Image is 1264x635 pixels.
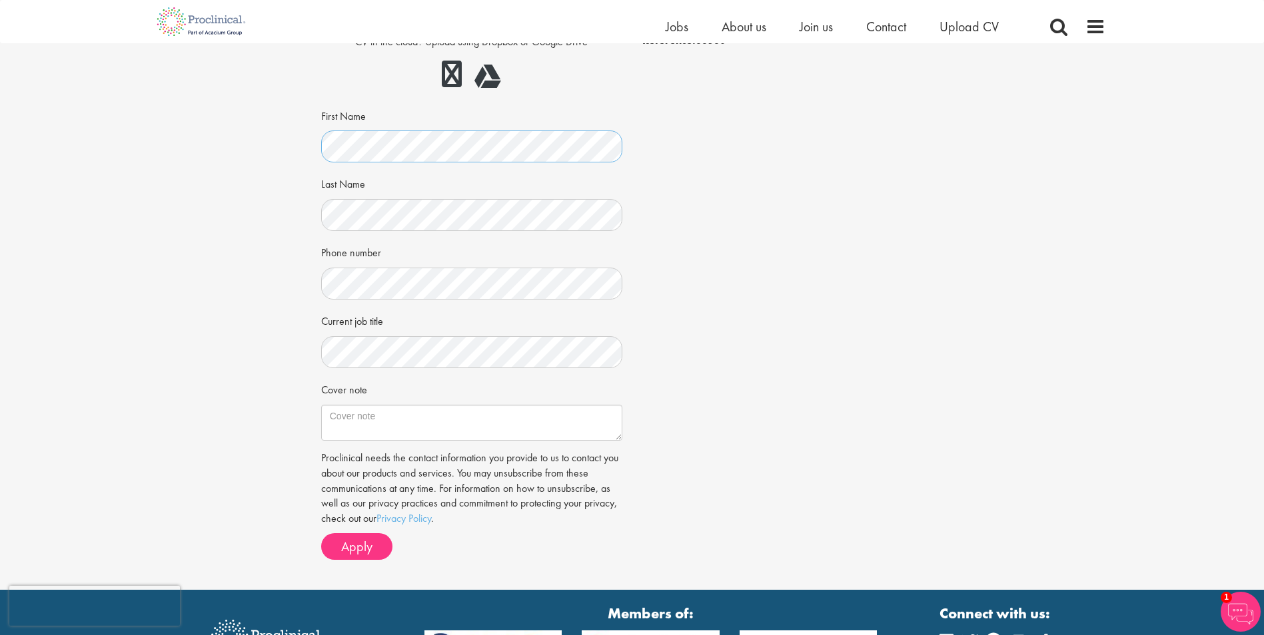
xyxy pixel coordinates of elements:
[376,511,431,525] a: Privacy Policy
[866,18,906,35] a: Contact
[940,603,1053,624] strong: Connect with us:
[722,18,766,35] a: About us
[321,533,392,560] button: Apply
[1221,592,1261,632] img: Chatbot
[321,172,365,192] label: Last Name
[1221,592,1232,603] span: 1
[666,18,688,35] a: Jobs
[424,603,878,624] strong: Members of:
[341,538,372,555] span: Apply
[9,586,180,626] iframe: reCAPTCHA
[321,378,367,398] label: Cover note
[321,451,622,527] p: Proclinical needs the contact information you provide to us to contact you about our products and...
[321,310,383,329] label: Current job title
[800,18,833,35] a: Join us
[940,18,999,35] a: Upload CV
[321,105,366,124] label: First Name
[642,33,696,47] strong: Reference:
[321,241,381,261] label: Phone number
